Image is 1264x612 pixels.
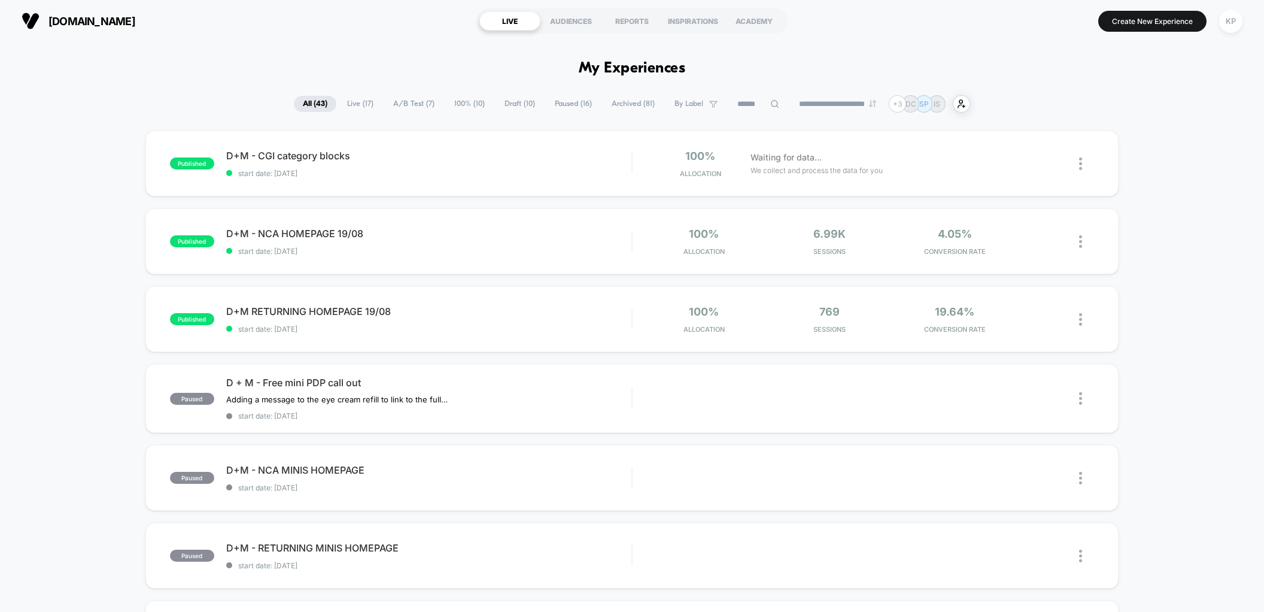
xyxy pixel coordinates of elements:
[724,11,785,31] div: ACADEMY
[546,96,601,112] span: Paused ( 16 )
[1079,157,1082,170] img: close
[226,325,631,334] span: start date: [DATE]
[770,247,889,256] span: Sessions
[226,411,631,420] span: start date: [DATE]
[674,99,703,108] span: By Label
[869,100,876,107] img: end
[170,157,214,169] span: published
[934,99,940,108] p: IS
[1216,9,1246,34] button: KP
[689,228,719,240] span: 100%
[603,96,664,112] span: Archived ( 81 )
[1079,313,1082,326] img: close
[226,464,631,476] span: D+M - NCA MINIS HOMEPAGE
[906,99,916,108] p: DC
[689,305,719,318] span: 100%
[1079,235,1082,248] img: close
[445,96,494,112] span: 100% ( 10 )
[750,151,822,164] span: Waiting for data...
[540,11,601,31] div: AUDIENCES
[819,305,840,318] span: 769
[1098,11,1207,32] button: Create New Experience
[1079,472,1082,484] img: close
[935,305,974,318] span: 19.64%
[48,15,135,28] span: [DOMAIN_NAME]
[919,99,929,108] p: SP
[294,96,336,112] span: All ( 43 )
[895,247,1014,256] span: CONVERSION RATE
[938,228,972,240] span: 4.05%
[813,228,846,240] span: 6.99k
[889,95,906,113] div: + 3
[226,150,631,162] span: D+M - CGI category blocks
[226,228,631,240] span: D+M - NCA HOMEPAGE 19/08
[226,483,631,492] span: start date: [DATE]
[226,561,631,570] span: start date: [DATE]
[384,96,443,112] span: A/B Test ( 7 )
[663,11,724,31] div: INSPIRATIONS
[226,169,631,178] span: start date: [DATE]
[683,247,725,256] span: Allocation
[1079,550,1082,562] img: close
[226,542,631,554] span: D+M - RETURNING MINIS HOMEPAGE
[680,169,721,178] span: Allocation
[750,165,883,176] span: We collect and process the data for you
[226,377,631,389] span: D + M - Free mini PDP call out
[18,11,139,31] button: [DOMAIN_NAME]
[1079,392,1082,405] img: close
[895,325,1014,334] span: CONVERSION RATE
[22,12,39,30] img: Visually logo
[579,60,686,77] h1: My Experiences
[226,395,448,404] span: Adding a message to the eye cream refill to link to the full size while its OOS
[1219,10,1242,33] div: KP
[170,472,214,484] span: paused
[226,247,631,256] span: start date: [DATE]
[170,235,214,247] span: published
[338,96,382,112] span: Live ( 17 )
[770,325,889,334] span: Sessions
[683,325,725,334] span: Allocation
[479,11,540,31] div: LIVE
[601,11,663,31] div: REPORTS
[685,150,715,162] span: 100%
[170,550,214,562] span: paused
[170,393,214,405] span: paused
[226,305,631,317] span: D+M RETURNING HOMEPAGE 19/08
[170,313,214,325] span: published
[496,96,544,112] span: Draft ( 10 )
